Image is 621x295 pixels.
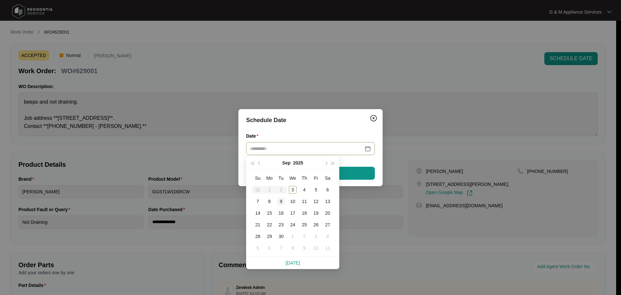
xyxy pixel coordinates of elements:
[264,172,275,184] th: Mo
[282,156,291,169] button: Sep
[368,113,379,123] button: Close
[254,209,262,217] div: 14
[287,242,299,254] td: 2025-10-08
[250,145,363,152] input: Date
[289,221,297,229] div: 24
[266,233,273,240] div: 29
[252,219,264,231] td: 2025-09-21
[312,186,320,194] div: 5
[246,133,261,139] label: Date
[277,221,285,229] div: 23
[287,184,299,196] td: 2025-09-03
[299,242,310,254] td: 2025-10-09
[322,219,333,231] td: 2025-09-27
[299,231,310,242] td: 2025-10-02
[310,219,322,231] td: 2025-09-26
[252,196,264,207] td: 2025-09-07
[310,242,322,254] td: 2025-10-10
[264,196,275,207] td: 2025-09-08
[310,172,322,184] th: Fr
[310,207,322,219] td: 2025-09-19
[322,231,333,242] td: 2025-10-04
[299,172,310,184] th: Th
[264,207,275,219] td: 2025-09-15
[299,207,310,219] td: 2025-09-18
[289,233,297,240] div: 1
[252,172,264,184] th: Su
[300,221,308,229] div: 25
[299,196,310,207] td: 2025-09-11
[254,221,262,229] div: 21
[312,198,320,205] div: 12
[300,186,308,194] div: 4
[266,209,273,217] div: 15
[266,198,273,205] div: 8
[324,198,332,205] div: 13
[322,172,333,184] th: Sa
[264,231,275,242] td: 2025-09-29
[275,196,287,207] td: 2025-09-09
[322,207,333,219] td: 2025-09-20
[287,207,299,219] td: 2025-09-17
[275,231,287,242] td: 2025-09-30
[312,233,320,240] div: 3
[275,172,287,184] th: Tu
[310,231,322,242] td: 2025-10-03
[286,260,300,266] a: [DATE]
[299,184,310,196] td: 2025-09-04
[275,242,287,254] td: 2025-10-07
[287,172,299,184] th: We
[324,244,332,252] div: 11
[287,196,299,207] td: 2025-09-10
[252,207,264,219] td: 2025-09-14
[264,242,275,254] td: 2025-10-06
[300,209,308,217] div: 18
[275,207,287,219] td: 2025-09-16
[324,221,332,229] div: 27
[324,186,332,194] div: 6
[275,219,287,231] td: 2025-09-23
[289,186,297,194] div: 3
[324,233,332,240] div: 4
[300,198,308,205] div: 11
[322,196,333,207] td: 2025-09-13
[312,209,320,217] div: 19
[254,244,262,252] div: 5
[254,233,262,240] div: 28
[252,231,264,242] td: 2025-09-28
[266,244,273,252] div: 6
[322,242,333,254] td: 2025-10-11
[300,233,308,240] div: 2
[287,219,299,231] td: 2025-09-24
[310,184,322,196] td: 2025-09-05
[266,221,273,229] div: 22
[300,244,308,252] div: 9
[310,196,322,207] td: 2025-09-12
[289,244,297,252] div: 8
[252,242,264,254] td: 2025-10-05
[312,244,320,252] div: 10
[277,233,285,240] div: 30
[264,219,275,231] td: 2025-09-22
[289,198,297,205] div: 10
[312,221,320,229] div: 26
[299,219,310,231] td: 2025-09-25
[324,209,332,217] div: 20
[246,116,375,125] div: Schedule Date
[277,198,285,205] div: 9
[277,244,285,252] div: 7
[293,156,303,169] button: 2025
[287,231,299,242] td: 2025-10-01
[254,198,262,205] div: 7
[370,114,377,122] img: closeCircle
[277,209,285,217] div: 16
[322,184,333,196] td: 2025-09-06
[289,209,297,217] div: 17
